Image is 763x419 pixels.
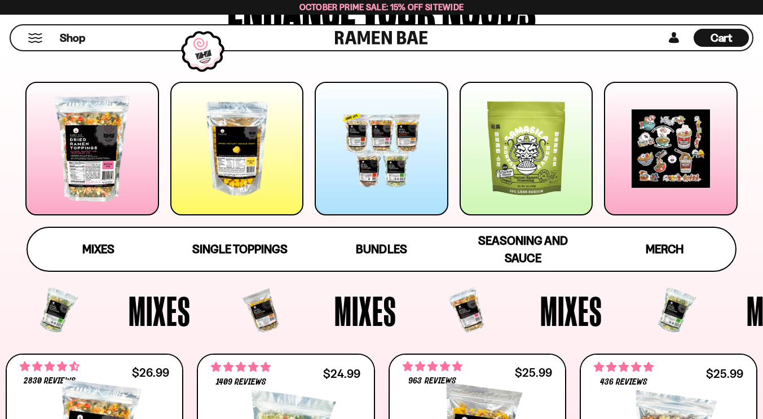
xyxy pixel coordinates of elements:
[60,29,85,47] a: Shop
[711,31,733,45] span: Cart
[646,242,683,256] span: Merch
[216,378,266,387] span: 1409 reviews
[706,368,743,379] div: $25.99
[323,368,360,379] div: $24.99
[20,359,80,374] span: 4.68 stars
[82,242,114,256] span: Mixes
[28,228,169,271] a: Mixes
[478,233,568,265] span: Seasoning and Sauce
[452,228,594,271] a: Seasoning and Sauce
[540,290,602,332] span: Mixes
[594,360,654,374] span: 4.76 stars
[299,2,464,12] span: October Prime Sale: 15% off Sitewide
[211,360,271,374] span: 4.76 stars
[192,242,288,256] span: Single Toppings
[24,377,76,386] span: 2830 reviews
[694,25,749,50] div: Cart
[594,228,735,271] a: Merch
[403,359,462,374] span: 4.75 stars
[129,290,191,332] span: Mixes
[356,242,407,256] span: Bundles
[408,377,456,386] span: 963 reviews
[28,33,43,43] button: Mobile Menu Trigger
[132,367,169,378] div: $26.99
[600,378,647,387] span: 436 reviews
[169,228,311,271] a: Single Toppings
[311,228,452,271] a: Bundles
[334,290,396,332] span: Mixes
[515,367,552,378] div: $25.99
[60,30,85,46] span: Shop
